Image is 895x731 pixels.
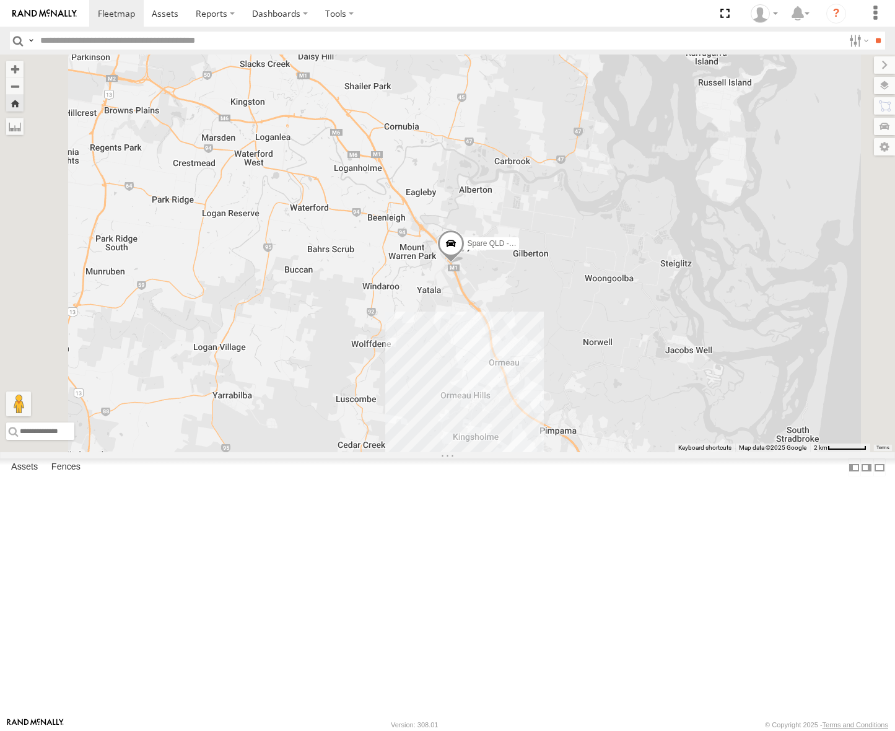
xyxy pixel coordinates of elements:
a: Terms and Conditions [823,721,888,729]
button: Map scale: 2 km per 59 pixels [810,444,870,452]
a: Visit our Website [7,719,64,731]
label: Fences [45,459,87,476]
span: Spare QLD - Dark Green [467,239,549,248]
span: 2 km [814,444,827,451]
div: © Copyright 2025 - [765,721,888,729]
label: Dock Summary Table to the Right [860,458,873,476]
button: Zoom Home [6,95,24,112]
label: Map Settings [874,138,895,155]
label: Measure [6,118,24,135]
div: Version: 308.01 [391,721,438,729]
img: rand-logo.svg [12,9,77,18]
label: Search Filter Options [844,32,871,50]
button: Keyboard shortcuts [678,444,731,452]
div: James Oakden [746,4,782,23]
label: Hide Summary Table [873,458,886,476]
i: ? [826,4,846,24]
label: Assets [5,459,44,476]
a: Terms (opens in new tab) [876,445,889,450]
button: Zoom out [6,77,24,95]
label: Search Query [26,32,36,50]
button: Drag Pegman onto the map to open Street View [6,392,31,416]
button: Zoom in [6,61,24,77]
span: Map data ©2025 Google [739,444,806,451]
label: Dock Summary Table to the Left [848,458,860,476]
